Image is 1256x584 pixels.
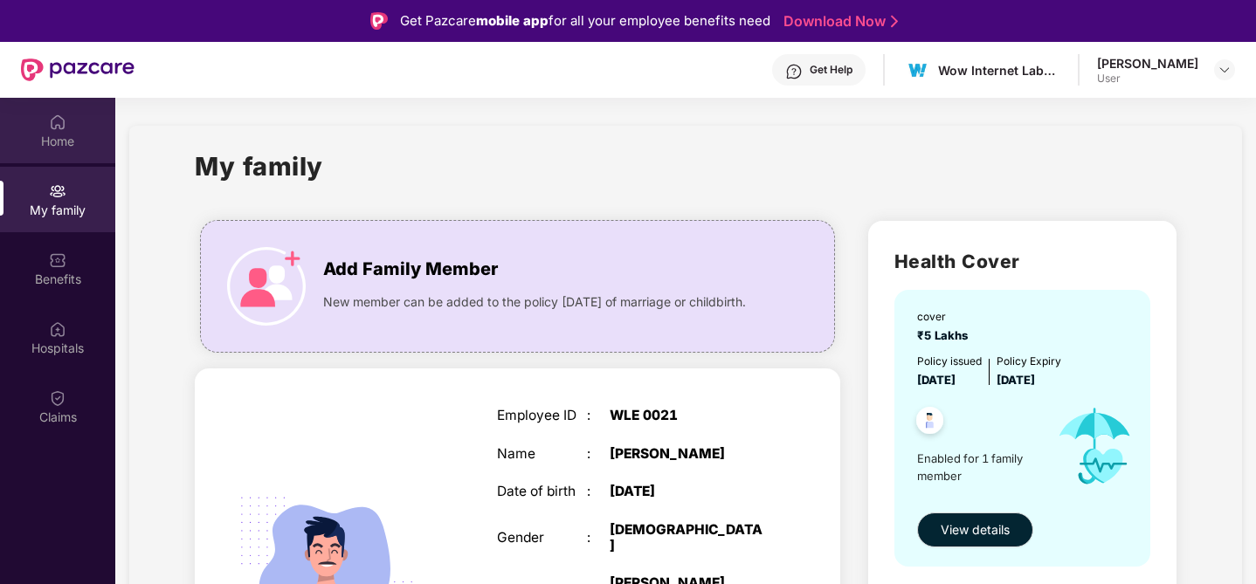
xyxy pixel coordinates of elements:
img: svg+xml;base64,PHN2ZyBpZD0iRHJvcGRvd24tMzJ4MzIiIHhtbG5zPSJodHRwOi8vd3d3LnczLm9yZy8yMDAwL3N2ZyIgd2... [1218,63,1232,77]
span: [DATE] [917,373,956,387]
img: icon [1042,389,1148,504]
button: View details [917,512,1033,547]
span: View details [941,520,1010,539]
span: ₹5 Lakhs [917,328,975,342]
div: Name [497,446,587,462]
img: New Pazcare Logo [21,58,135,81]
img: icon [227,247,306,326]
div: [DATE] [610,484,767,499]
h1: My family [195,147,323,186]
div: Gender [497,530,587,546]
img: svg+xml;base64,PHN2ZyBpZD0iQmVuZWZpdHMiIHhtbG5zPSJodHRwOi8vd3d3LnczLm9yZy8yMDAwL3N2ZyIgd2lkdGg9Ij... [49,251,66,269]
div: : [587,446,610,462]
div: Policy Expiry [997,354,1061,370]
div: cover [917,309,975,326]
div: : [587,484,610,499]
div: WLE 0021 [610,408,767,423]
div: [PERSON_NAME] [610,446,767,462]
span: Add Family Member [323,256,498,283]
span: New member can be added to the policy [DATE] of marriage or childbirth. [323,292,746,312]
span: [DATE] [997,373,1035,387]
div: : [587,408,610,423]
div: Get Help [810,63,852,77]
img: svg+xml;base64,PHN2ZyBpZD0iSG9zcGl0YWxzIiB4bWxucz0iaHR0cDovL3d3dy53My5vcmcvMjAwMC9zdmciIHdpZHRoPS... [49,320,66,338]
img: svg+xml;base64,PHN2ZyBpZD0iQ2xhaW0iIHhtbG5zPSJodHRwOi8vd3d3LnczLm9yZy8yMDAwL3N2ZyIgd2lkdGg9IjIwIi... [49,389,66,407]
div: : [587,530,610,546]
img: svg+xml;base64,PHN2ZyBpZD0iSGVscC0zMngzMiIgeG1sbnM9Imh0dHA6Ly93d3cudzMub3JnLzIwMDAvc3ZnIiB3aWR0aD... [785,63,803,80]
span: Enabled for 1 family member [917,450,1042,485]
div: Policy issued [917,354,982,370]
img: Stroke [891,12,898,31]
img: svg+xml;base64,PHN2ZyB3aWR0aD0iMjAiIGhlaWdodD0iMjAiIHZpZXdCb3g9IjAgMCAyMCAyMCIgZmlsbD0ibm9uZSIgeG... [49,182,66,200]
img: svg+xml;base64,PHN2ZyBpZD0iSG9tZSIgeG1sbnM9Imh0dHA6Ly93d3cudzMub3JnLzIwMDAvc3ZnIiB3aWR0aD0iMjAiIG... [49,113,66,131]
img: Logo [370,12,388,30]
div: User [1097,72,1198,86]
div: Get Pazcare for all your employee benefits need [400,10,770,31]
a: Download Now [783,12,893,31]
img: svg+xml;base64,PHN2ZyB4bWxucz0iaHR0cDovL3d3dy53My5vcmcvMjAwMC9zdmciIHdpZHRoPSI0OC45NDMiIGhlaWdodD... [908,402,951,444]
div: Date of birth [497,484,587,499]
div: [DEMOGRAPHIC_DATA] [610,522,767,554]
img: 1630391314982.jfif [905,58,930,83]
h2: Health Cover [894,247,1150,276]
div: [PERSON_NAME] [1097,55,1198,72]
div: Wow Internet Labz Private Limited [938,62,1060,79]
strong: mobile app [476,12,549,29]
div: Employee ID [497,408,587,423]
